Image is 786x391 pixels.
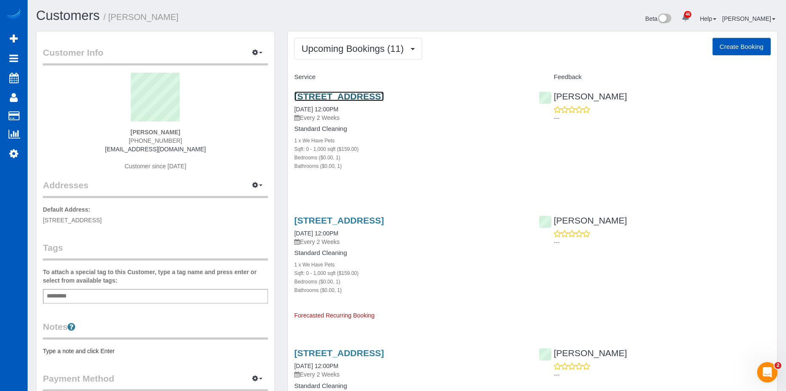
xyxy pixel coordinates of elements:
[294,270,358,276] small: Sqft: 0 - 1,000 sqft ($159.00)
[539,91,627,101] a: [PERSON_NAME]
[294,138,335,144] small: 1 x We Have Pets
[539,74,771,81] h4: Feedback
[294,125,526,133] h4: Standard Cleaning
[294,279,340,285] small: Bedrooms ($0.00, 1)
[554,371,771,379] p: ---
[294,113,526,122] p: Every 2 Weeks
[294,91,384,101] a: [STREET_ADDRESS]
[554,114,771,122] p: ---
[539,215,627,225] a: [PERSON_NAME]
[294,238,526,246] p: Every 2 Weeks
[294,370,526,379] p: Every 2 Weeks
[294,230,338,237] a: [DATE] 12:00PM
[294,163,342,169] small: Bathrooms ($0.00, 1)
[294,262,335,268] small: 1 x We Have Pets
[700,15,716,22] a: Help
[294,382,526,390] h4: Standard Cleaning
[713,38,771,56] button: Create Booking
[775,362,781,369] span: 2
[539,348,627,358] a: [PERSON_NAME]
[657,14,671,25] img: New interface
[43,268,268,285] label: To attach a special tag to this Customer, type a tag name and press enter or select from availabl...
[104,12,179,22] small: / [PERSON_NAME]
[294,215,384,225] a: [STREET_ADDRESS]
[554,238,771,246] p: ---
[43,205,90,214] label: Default Address:
[294,146,358,152] small: Sqft: 0 - 1,000 sqft ($159.00)
[301,43,408,54] span: Upcoming Bookings (11)
[36,8,100,23] a: Customers
[5,8,22,20] img: Automaid Logo
[43,46,268,65] legend: Customer Info
[294,249,526,257] h4: Standard Cleaning
[129,137,182,144] span: [PHONE_NUMBER]
[722,15,775,22] a: [PERSON_NAME]
[43,241,268,261] legend: Tags
[294,155,340,161] small: Bedrooms ($0.00, 1)
[684,11,691,18] span: 46
[294,74,526,81] h4: Service
[294,363,338,369] a: [DATE] 12:00PM
[130,129,180,136] strong: [PERSON_NAME]
[105,146,206,153] a: [EMAIL_ADDRESS][DOMAIN_NAME]
[677,8,694,27] a: 46
[43,217,101,224] span: [STREET_ADDRESS]
[294,312,375,319] span: Forecasted Recurring Booking
[124,163,186,170] span: Customer since [DATE]
[294,106,338,113] a: [DATE] 12:00PM
[43,347,268,355] pre: Type a note and click Enter
[294,287,342,293] small: Bathrooms ($0.00, 1)
[294,38,422,59] button: Upcoming Bookings (11)
[645,15,672,22] a: Beta
[294,348,384,358] a: [STREET_ADDRESS]
[43,320,268,340] legend: Notes
[757,362,778,382] iframe: Intercom live chat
